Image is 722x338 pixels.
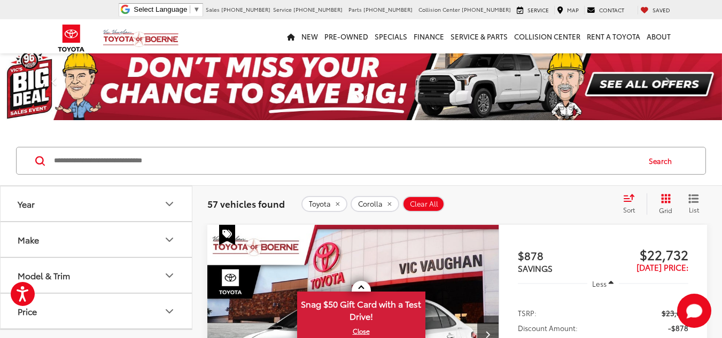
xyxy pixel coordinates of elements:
[447,19,511,53] a: Service & Parts: Opens in a new tab
[18,199,35,209] div: Year
[659,206,672,215] span: Grid
[363,5,413,13] span: [PHONE_NUMBER]
[592,279,607,288] span: Less
[206,5,220,13] span: Sales
[134,5,187,13] span: Select Language
[688,205,699,214] span: List
[518,262,553,274] span: SAVINGS
[358,200,383,208] span: Corolla
[1,258,193,293] button: Model & TrimModel & Trim
[18,234,39,245] div: Make
[518,323,578,333] span: Discount Amount:
[402,196,445,212] button: Clear All
[623,205,635,214] span: Sort
[348,5,362,13] span: Parts
[273,5,292,13] span: Service
[301,196,347,212] button: remove Toyota
[309,200,331,208] span: Toyota
[514,6,552,14] a: Service
[321,19,371,53] a: Pre-Owned
[371,19,410,53] a: Specials
[668,323,688,333] span: -$878
[410,200,438,208] span: Clear All
[638,6,673,14] a: My Saved Vehicles
[163,198,176,210] div: Year
[284,19,298,53] a: Home
[677,294,711,328] svg: Start Chat
[1,186,193,221] button: YearYear
[207,197,285,210] span: 57 vehicles found
[603,246,688,262] span: $22,732
[221,5,270,13] span: [PHONE_NUMBER]
[293,5,343,13] span: [PHONE_NUMBER]
[587,274,619,293] button: Less
[163,305,176,318] div: Price
[18,270,70,280] div: Model & Trim
[163,269,176,282] div: Model & Trim
[643,19,674,53] a: About
[527,6,549,14] span: Service
[680,193,707,215] button: List View
[298,293,424,325] span: Snag $50 Gift Card with a Test Drive!
[653,6,670,14] span: Saved
[53,148,639,174] input: Search by Make, Model, or Keyword
[1,222,193,257] button: MakeMake
[518,308,537,318] span: TSRP:
[647,193,680,215] button: Grid View
[518,247,603,263] span: $878
[163,233,176,246] div: Make
[1,294,193,328] button: PricePrice
[599,6,624,14] span: Contact
[418,5,460,13] span: Collision Center
[554,6,581,14] a: Map
[677,294,711,328] button: Toggle Chat Window
[639,147,687,174] button: Search
[18,306,37,316] div: Price
[193,5,200,13] span: ▼
[410,19,447,53] a: Finance
[298,19,321,53] a: New
[584,6,627,14] a: Contact
[662,308,688,318] span: $23,610
[462,5,511,13] span: [PHONE_NUMBER]
[636,261,688,273] span: [DATE] Price:
[511,19,584,53] a: Collision Center
[219,225,235,245] span: Special
[134,5,200,13] a: Select Language​
[351,196,399,212] button: remove Corolla
[103,29,179,48] img: Vic Vaughan Toyota of Boerne
[567,6,579,14] span: Map
[618,193,647,215] button: Select sort value
[584,19,643,53] a: Rent a Toyota
[51,21,91,56] img: Toyota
